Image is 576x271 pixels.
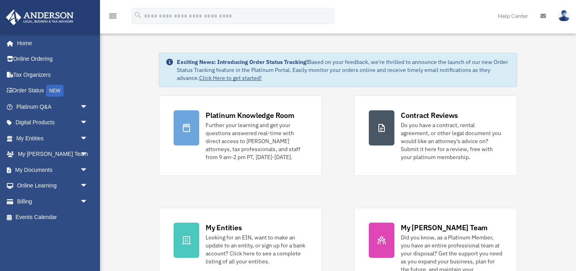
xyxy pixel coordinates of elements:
[177,58,510,82] div: Based on your feedback, we're thrilled to announce the launch of our new Order Status Tracking fe...
[80,146,96,163] span: arrow_drop_down
[6,130,100,146] a: My Entitiesarrow_drop_down
[159,96,322,176] a: Platinum Knowledge Room Further your learning and get your questions answered real-time with dire...
[80,162,96,178] span: arrow_drop_down
[6,67,100,83] a: Tax Organizers
[134,11,142,20] i: search
[4,10,76,25] img: Anderson Advisors Platinum Portal
[6,209,100,225] a: Events Calendar
[108,11,118,21] i: menu
[6,193,100,209] a: Billingarrow_drop_down
[6,83,100,99] a: Order StatusNEW
[206,233,307,265] div: Looking for an EIN, want to make an update to an entity, or sign up for a bank account? Click her...
[6,99,100,115] a: Platinum Q&Aarrow_drop_down
[206,223,242,233] div: My Entities
[80,193,96,210] span: arrow_drop_down
[401,223,488,233] div: My [PERSON_NAME] Team
[401,110,458,120] div: Contract Reviews
[80,130,96,147] span: arrow_drop_down
[6,115,100,131] a: Digital Productsarrow_drop_down
[177,58,308,66] strong: Exciting News: Introducing Order Status Tracking!
[354,96,517,176] a: Contract Reviews Do you have a contract, rental agreement, or other legal document you would like...
[401,121,502,161] div: Do you have a contract, rental agreement, or other legal document you would like an attorney's ad...
[80,99,96,115] span: arrow_drop_down
[199,74,262,82] a: Click Here to get started!
[206,121,307,161] div: Further your learning and get your questions answered real-time with direct access to [PERSON_NAM...
[80,115,96,131] span: arrow_drop_down
[6,178,100,194] a: Online Learningarrow_drop_down
[6,162,100,178] a: My Documentsarrow_drop_down
[6,146,100,162] a: My [PERSON_NAME] Teamarrow_drop_down
[80,178,96,194] span: arrow_drop_down
[206,110,294,120] div: Platinum Knowledge Room
[558,10,570,22] img: User Pic
[6,51,100,67] a: Online Ordering
[46,85,64,97] div: NEW
[6,35,96,51] a: Home
[108,14,118,21] a: menu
